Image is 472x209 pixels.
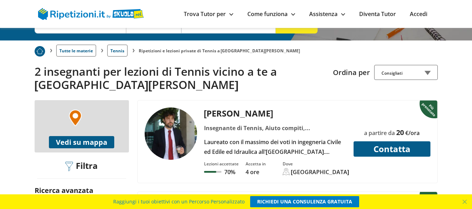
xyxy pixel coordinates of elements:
[291,168,349,176] div: [GEOGRAPHIC_DATA]
[246,161,266,167] div: Accetta in
[309,10,345,18] a: Assistenza
[107,45,128,57] a: Tennis
[35,186,93,195] label: Ricerca avanzata
[364,129,395,137] span: a partire da
[250,196,359,207] a: RICHIEDI UNA CONSULENZA GRATUITA
[113,196,245,207] span: Raggiungi i tuoi obiettivi con un Percorso Personalizzato
[204,161,239,167] div: Lezioni accettate
[246,168,266,176] p: 4 ore
[410,10,427,18] a: Accedi
[35,46,45,57] img: Piu prenotato
[201,137,349,157] div: Laureato con il massimo dei voti in ingegneria Civile ed Edile ed Idraulica all'[GEOGRAPHIC_DATA]...
[69,110,82,126] img: Marker
[63,161,101,172] div: Filtra
[184,10,233,18] a: Trova Tutor per
[201,123,349,133] div: Insegnante di Tennis, Aiuto compiti, [PERSON_NAME] prova invalsi, Estimo, Fisica, Fisica tecnica,...
[139,48,300,54] li: Ripetizioni e lezioni private di Tennis a [GEOGRAPHIC_DATA][PERSON_NAME]
[56,45,96,57] a: Tutte le materie
[405,129,420,137] span: €/ora
[201,107,349,119] div: [PERSON_NAME]
[359,10,396,18] a: Diventa Tutor
[224,168,235,176] p: 70%
[49,136,114,148] button: Vedi su mappa
[283,161,349,167] div: Dove
[420,100,439,119] img: Piu prenotato
[396,128,404,137] span: 20
[35,65,328,92] h2: 2 insegnanti per lezioni di Tennis vicino a te a [GEOGRAPHIC_DATA][PERSON_NAME]
[38,8,144,20] img: logo Skuola.net | Ripetizioni.it
[354,141,430,157] button: Contatta
[333,68,370,77] label: Ordina per
[145,107,197,160] img: tutor a Milano - Federico
[374,65,438,80] div: Consigliati
[65,162,73,171] img: Filtra filtri mobile
[247,10,295,18] a: Come funziona
[35,40,438,57] nav: breadcrumb d-none d-tablet-block
[38,9,144,17] a: logo Skuola.net | Ripetizioni.it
